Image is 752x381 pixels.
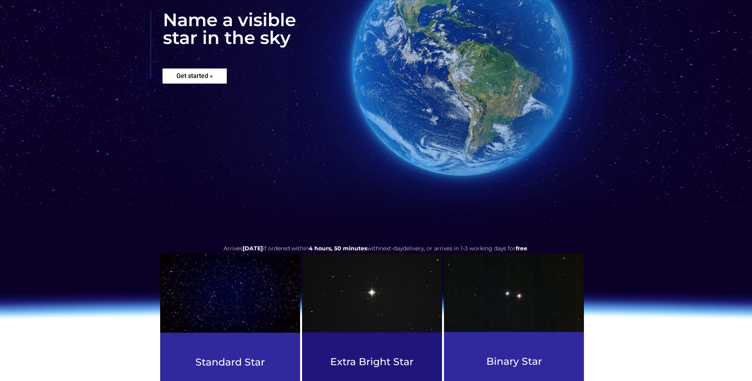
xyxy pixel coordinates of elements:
img: 1 [160,253,300,333]
span: [DATE] [243,245,263,252]
h3: Binary Star [450,356,578,367]
img: betelgeuse-star-987396640-afd328ff2f774d769c56ed59ca336eb4 [302,253,442,332]
rs-layer: Name a visible star in the sky [151,11,296,78]
b: free [516,245,527,252]
span: Arrives if ordered within with delivery, or arrives in 1-3 working days for . [224,245,528,252]
span: next-day [379,245,403,252]
h3: Extra Bright Star [308,356,436,368]
h3: Standard Star [166,356,295,368]
img: Winnecke_4 [444,253,584,332]
rs-layer: Get started » [163,69,227,84]
span: 4 hours, 50 minutes [309,245,367,252]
